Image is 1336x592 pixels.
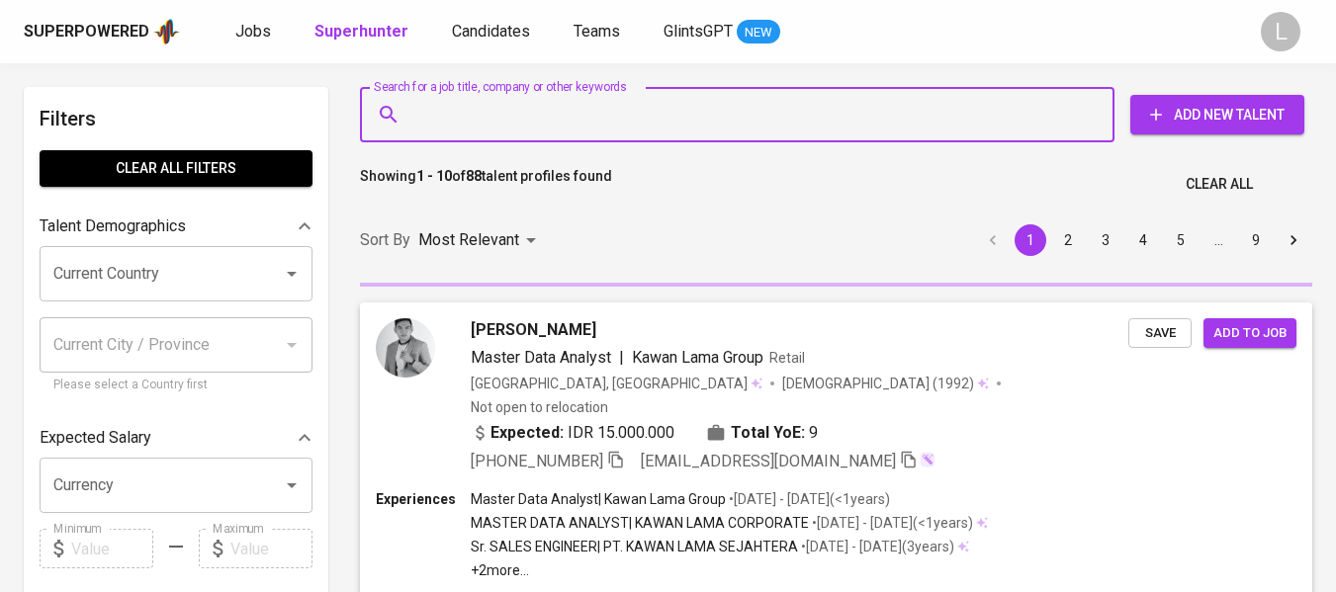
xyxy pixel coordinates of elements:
p: Talent Demographics [40,214,186,238]
input: Value [71,529,153,568]
b: 1 - 10 [416,168,452,184]
p: Expected Salary [40,426,151,450]
img: magic_wand.svg [920,452,935,467]
div: … [1202,230,1234,250]
p: Experiences [376,489,471,509]
span: Add New Talent [1146,103,1289,127]
div: (1992) [782,374,989,393]
p: • [DATE] - [DATE] ( <1 years ) [809,513,973,533]
div: Most Relevant [418,222,543,259]
a: Superhunter [314,20,412,44]
button: Go to page 3 [1090,224,1121,256]
button: Add to job [1203,318,1296,349]
nav: pagination navigation [974,224,1312,256]
span: Retail [769,350,805,366]
span: Save [1138,322,1182,345]
b: Superhunter [314,22,408,41]
span: Add to job [1213,322,1287,345]
p: Most Relevant [418,228,519,252]
span: GlintsGPT [664,22,733,41]
img: ce1c4e031c48a14124b46d2cafa190b2.png [376,318,435,378]
b: Expected: [490,421,564,445]
button: Go to next page [1278,224,1309,256]
button: Open [278,260,306,288]
a: Teams [574,20,624,44]
span: NEW [737,23,780,42]
div: Talent Demographics [40,207,312,246]
img: app logo [153,17,180,46]
p: Sr. SALES ENGINEER | PT. KAWAN LAMA SEJAHTERA [471,537,798,556]
h6: Filters [40,103,312,134]
span: [EMAIL_ADDRESS][DOMAIN_NAME] [641,452,896,470]
span: Master Data Analyst [471,348,611,367]
a: Superpoweredapp logo [24,17,180,46]
button: Go to page 4 [1127,224,1159,256]
p: Not open to relocation [471,397,608,417]
span: Clear All filters [55,156,297,181]
p: Master Data Analyst | Kawan Lama Group [471,489,726,509]
p: Showing of talent profiles found [360,166,612,203]
span: | [619,346,624,370]
span: [DEMOGRAPHIC_DATA] [782,374,933,393]
button: Go to page 9 [1240,224,1272,256]
p: +2 more ... [471,560,988,580]
span: [PERSON_NAME] [471,318,596,342]
button: Go to page 5 [1165,224,1197,256]
span: Kawan Lama Group [632,348,763,367]
button: Go to page 2 [1052,224,1084,256]
input: Value [230,529,312,568]
p: MASTER DATA ANALYST | KAWAN LAMA CORPORATE [471,513,809,533]
a: Jobs [235,20,275,44]
p: • [DATE] - [DATE] ( 3 years ) [798,537,954,556]
span: [PHONE_NUMBER] [471,452,603,470]
a: GlintsGPT NEW [664,20,780,44]
span: 9 [809,421,818,445]
button: page 1 [1015,224,1046,256]
span: Jobs [235,22,271,41]
b: Total YoE: [731,421,805,445]
div: L [1261,12,1300,51]
button: Add New Talent [1130,95,1304,134]
span: Candidates [452,22,530,41]
a: Candidates [452,20,534,44]
button: Clear All filters [40,150,312,187]
div: Superpowered [24,21,149,43]
span: Teams [574,22,620,41]
div: IDR 15.000.000 [471,421,674,445]
button: Clear All [1178,166,1261,203]
b: 88 [466,168,482,184]
span: Clear All [1186,172,1253,197]
div: Expected Salary [40,418,312,458]
button: Save [1128,318,1192,349]
p: • [DATE] - [DATE] ( <1 years ) [726,489,890,509]
p: Sort By [360,228,410,252]
button: Open [278,471,306,499]
p: Please select a Country first [53,376,299,395]
div: [GEOGRAPHIC_DATA], [GEOGRAPHIC_DATA] [471,374,762,393]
